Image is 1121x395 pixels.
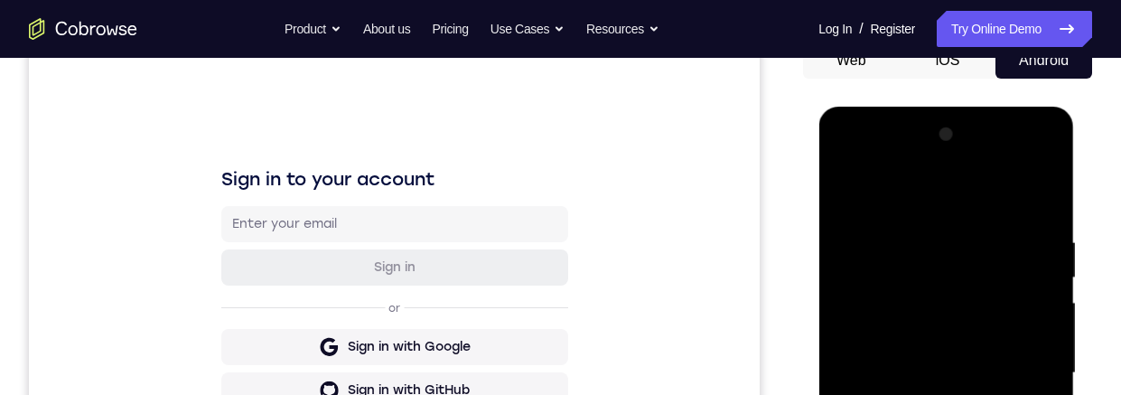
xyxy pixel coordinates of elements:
a: Go to the home page [29,18,137,40]
a: Register [871,11,915,47]
button: iOS [900,42,996,79]
input: Enter your email [203,173,528,191]
p: or [356,259,375,273]
a: Try Online Demo [937,11,1092,47]
button: Web [803,42,900,79]
a: Log In [818,11,852,47]
a: About us [363,11,410,47]
button: Android [995,42,1092,79]
button: Use Cases [490,11,565,47]
h1: Sign in to your account [192,124,539,149]
button: Resources [586,11,659,47]
button: Sign in with GitHub [192,330,539,366]
button: Sign in with Google [192,287,539,323]
a: Pricing [432,11,468,47]
button: Sign in [192,207,539,243]
button: Product [285,11,341,47]
div: Sign in with Google [319,296,442,314]
span: / [859,18,863,40]
div: Sign in with GitHub [319,339,441,357]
